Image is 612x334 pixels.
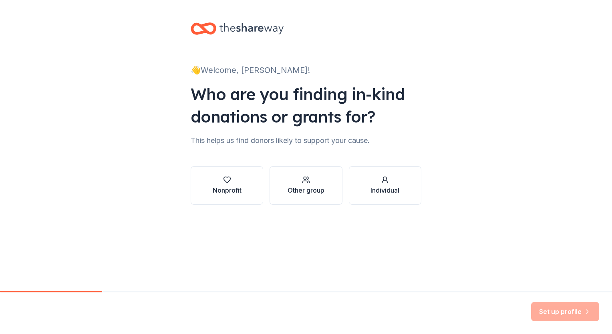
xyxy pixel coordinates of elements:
button: Individual [349,166,421,205]
div: Individual [370,185,399,195]
button: Nonprofit [191,166,263,205]
div: This helps us find donors likely to support your cause. [191,134,421,147]
div: Who are you finding in-kind donations or grants for? [191,83,421,128]
div: Nonprofit [213,185,242,195]
button: Other group [270,166,342,205]
div: Other group [288,185,324,195]
div: 👋 Welcome, [PERSON_NAME]! [191,64,421,76]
